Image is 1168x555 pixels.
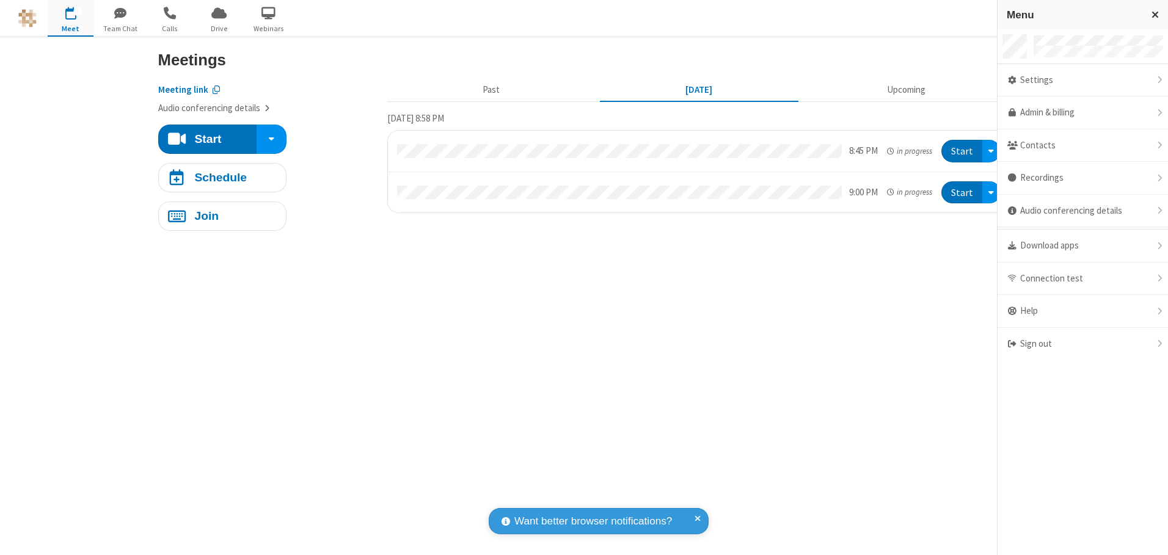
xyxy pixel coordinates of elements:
div: Audio conferencing details [998,195,1168,228]
div: Download apps [998,230,1168,263]
button: Start [158,125,258,154]
div: 8:45 PM [849,144,878,158]
button: Past [392,79,590,102]
button: Upcoming [807,79,1006,102]
button: [DATE] [599,79,798,102]
span: Meet [48,23,93,34]
span: Webinars [246,23,291,34]
em: in progress [887,186,932,198]
div: Start conference options [257,125,286,154]
a: Admin & billing [998,96,1168,129]
button: Schedule [158,163,287,192]
section: Account details [158,74,378,115]
div: Open menu [982,140,1001,162]
div: Help [998,295,1168,328]
span: Drive [196,23,242,34]
h3: Menu [1007,9,1141,21]
span: Team Chat [97,23,143,34]
span: Copy my meeting room link [158,84,208,95]
button: Start [941,140,982,162]
button: Join [158,201,287,231]
span: [DATE] 8:58 PM [387,112,444,124]
button: Audio conferencing details [158,101,270,115]
span: Calls [147,23,192,34]
div: Contacts [998,129,1168,162]
section: Today's Meetings [387,111,1010,213]
img: QA Selenium DO NOT DELETE OR CHANGE [18,9,37,27]
button: Start [941,181,982,204]
div: Open menu [982,181,1001,204]
h4: Schedule [194,172,247,183]
h4: Join [194,210,219,222]
div: Settings [998,64,1168,97]
div: Connection test [998,263,1168,296]
div: 9:00 PM [849,186,878,200]
div: Sign out [998,328,1168,360]
div: Recordings [998,162,1168,195]
h3: Meetings [158,51,1010,68]
span: Want better browser notifications? [514,513,672,529]
em: in progress [887,145,932,157]
button: Copy my meeting room link [158,83,221,97]
h4: Start [194,133,221,145]
div: 2 [73,7,81,16]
